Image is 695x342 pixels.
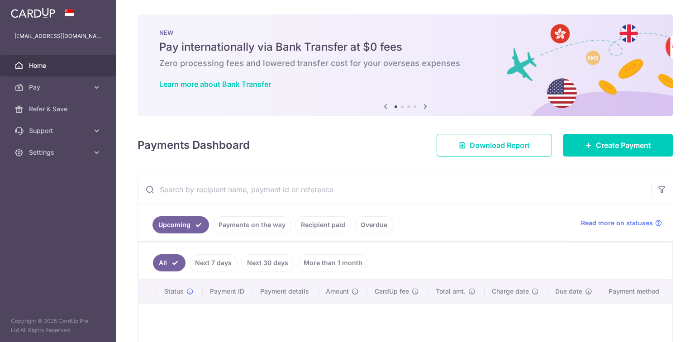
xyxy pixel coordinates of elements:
[326,287,349,296] span: Amount
[164,287,184,296] span: Status
[213,216,291,233] a: Payments on the way
[563,134,673,157] a: Create Payment
[11,7,55,18] img: CardUp
[159,29,652,36] p: NEW
[470,140,530,151] span: Download Report
[581,218,653,228] span: Read more on statuses
[153,254,186,271] a: All
[159,40,652,54] h5: Pay internationally via Bank Transfer at $0 fees
[601,280,672,303] th: Payment method
[203,280,253,303] th: Payment ID
[555,287,582,296] span: Due date
[596,140,651,151] span: Create Payment
[189,254,238,271] a: Next 7 days
[29,148,89,157] span: Settings
[492,287,529,296] span: Charge date
[138,14,673,116] img: Bank transfer banner
[436,287,466,296] span: Total amt.
[375,287,409,296] span: CardUp fee
[437,134,552,157] a: Download Report
[29,83,89,92] span: Pay
[581,218,662,228] a: Read more on statuses
[241,254,294,271] a: Next 30 days
[253,280,319,303] th: Payment details
[298,254,368,271] a: More than 1 month
[29,104,89,114] span: Refer & Save
[159,58,652,69] h6: Zero processing fees and lowered transfer cost for your overseas expenses
[159,80,271,89] a: Learn more about Bank Transfer
[138,175,651,204] input: Search by recipient name, payment id or reference
[138,137,250,153] h4: Payments Dashboard
[152,216,209,233] a: Upcoming
[14,32,101,41] p: [EMAIL_ADDRESS][DOMAIN_NAME]
[355,216,393,233] a: Overdue
[295,216,351,233] a: Recipient paid
[29,61,89,70] span: Home
[29,126,89,135] span: Support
